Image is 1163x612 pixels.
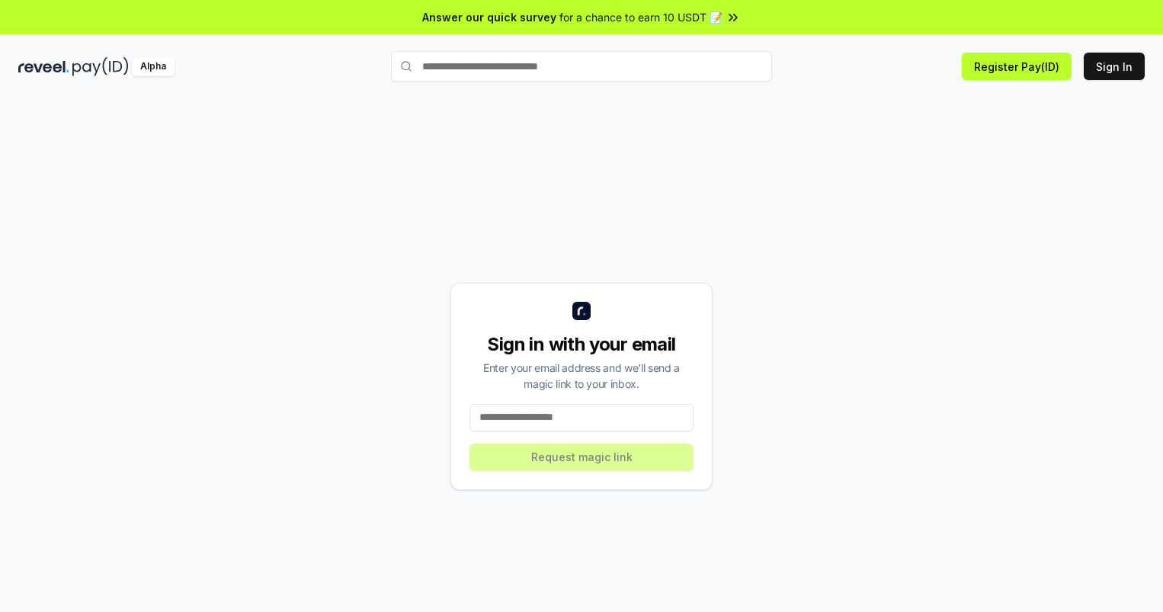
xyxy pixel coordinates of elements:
span: Answer our quick survey [422,9,556,25]
div: Enter your email address and we’ll send a magic link to your inbox. [469,360,694,392]
div: Sign in with your email [469,332,694,357]
div: Alpha [132,57,175,76]
img: reveel_dark [18,57,69,76]
img: logo_small [572,302,591,320]
img: pay_id [72,57,129,76]
button: Sign In [1084,53,1145,80]
button: Register Pay(ID) [962,53,1072,80]
span: for a chance to earn 10 USDT 📝 [559,9,722,25]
